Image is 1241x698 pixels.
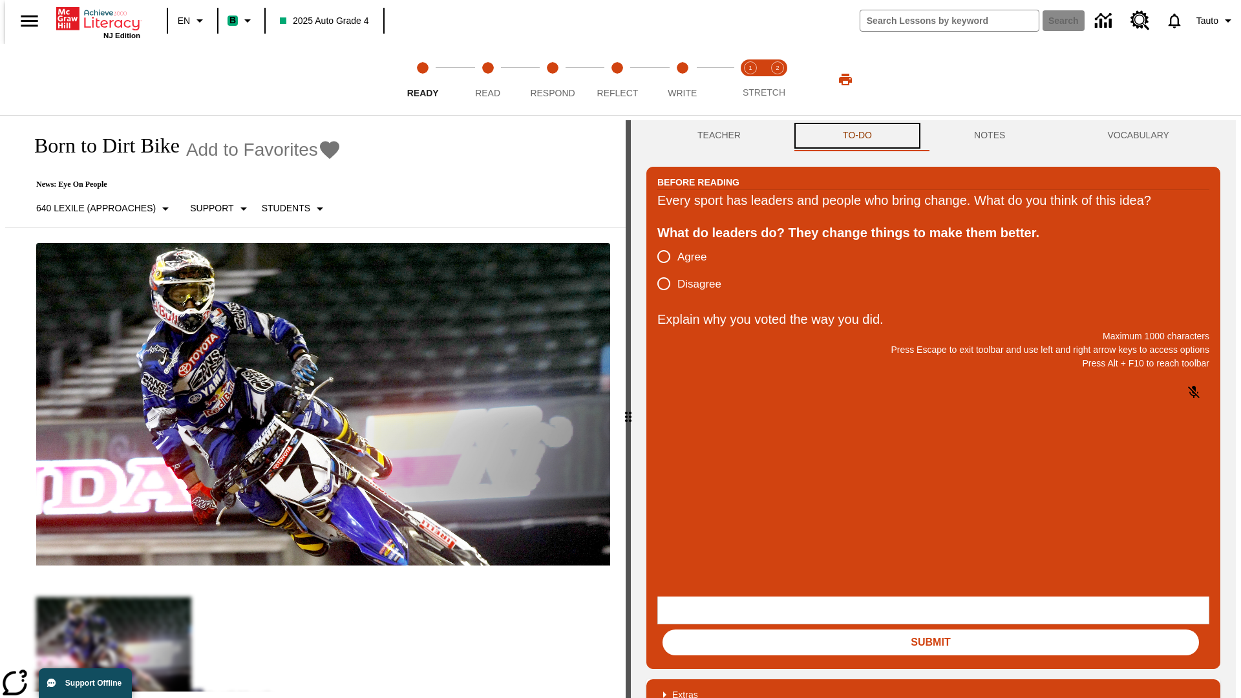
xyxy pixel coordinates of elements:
div: What do leaders do? They change things to make them better. [657,222,1209,243]
span: Respond [530,88,575,98]
button: Reflect step 4 of 5 [580,44,655,115]
div: poll [657,243,732,297]
span: B [229,12,236,28]
a: Resource Center, Will open in new tab [1123,3,1158,38]
button: Stretch Respond step 2 of 2 [759,44,796,115]
button: Open side menu [10,2,48,40]
p: Explain why you voted the way you did. [657,309,1209,330]
span: Write [668,88,697,98]
p: Support [190,202,233,215]
button: Write step 5 of 5 [645,44,720,115]
button: NOTES [923,120,1056,151]
p: Maximum 1000 characters [657,330,1209,343]
div: Press Enter or Spacebar and then press right and left arrow keys to move the slider [626,120,631,698]
button: Support Offline [39,668,132,698]
p: 640 Lexile (Approaches) [36,202,156,215]
button: Select Student [257,197,333,220]
div: Instructional Panel Tabs [646,120,1220,151]
span: EN [178,14,190,28]
span: NJ Edition [103,32,140,39]
span: Read [475,88,500,98]
div: Home [56,5,140,39]
button: Teacher [646,120,792,151]
p: Students [262,202,310,215]
div: reading [5,120,626,692]
p: Press Escape to exit toolbar and use left and right arrow keys to access options [657,343,1209,357]
button: Profile/Settings [1191,9,1241,32]
input: search field [860,10,1039,31]
button: Add to Favorites - Born to Dirt Bike [186,138,341,161]
button: VOCABULARY [1056,120,1220,151]
img: Motocross racer James Stewart flies through the air on his dirt bike. [36,243,610,566]
button: Print [825,68,866,91]
button: Boost Class color is mint green. Change class color [222,9,260,32]
span: Support Offline [65,679,122,688]
button: Stretch Read step 1 of 2 [732,44,769,115]
span: Tauto [1196,14,1218,28]
button: Ready step 1 of 5 [385,44,460,115]
button: Click to activate and allow voice recognition [1178,377,1209,408]
text: 2 [776,65,779,71]
p: Press Alt + F10 to reach toolbar [657,357,1209,370]
button: Submit [663,629,1199,655]
span: Reflect [597,88,639,98]
div: Every sport has leaders and people who bring change. What do you think of this idea? [657,190,1209,211]
a: Data Center [1087,3,1123,39]
text: 1 [748,65,752,71]
span: Disagree [677,276,721,293]
button: Language: EN, Select a language [172,9,213,32]
span: 2025 Auto Grade 4 [280,14,369,28]
span: Add to Favorites [186,140,318,160]
h2: Before Reading [657,175,739,189]
body: Explain why you voted the way you did. Maximum 1000 characters Press Alt + F10 to reach toolbar P... [5,10,189,22]
p: News: Eye On People [21,180,341,189]
h1: Born to Dirt Bike [21,134,180,158]
span: Agree [677,249,706,266]
button: Select Lexile, 640 Lexile (Approaches) [31,197,178,220]
button: Read step 2 of 5 [450,44,525,115]
button: Scaffolds, Support [185,197,256,220]
span: STRETCH [743,87,785,98]
button: TO-DO [792,120,923,151]
button: Respond step 3 of 5 [515,44,590,115]
a: Notifications [1158,4,1191,37]
div: activity [631,120,1236,698]
span: Ready [407,88,439,98]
